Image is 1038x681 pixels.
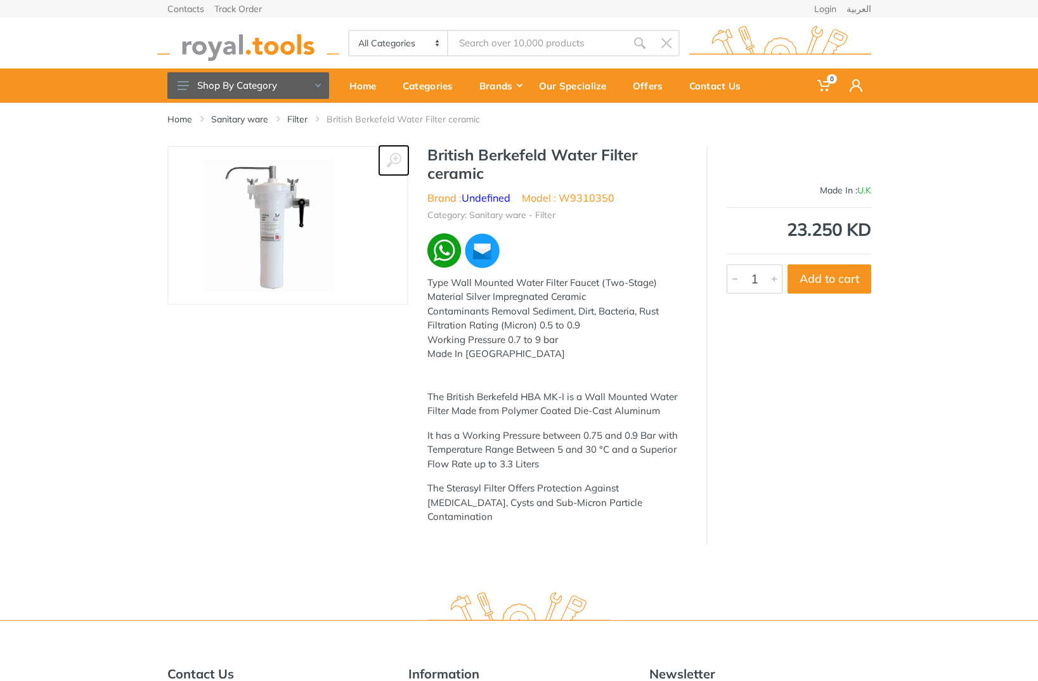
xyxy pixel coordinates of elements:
[462,191,510,204] a: Undefined
[427,429,687,472] p: It has a Working Pressure between 0.75 and 0.9 Bar with Temperature Range Between 5 and 30 °C and...
[287,113,308,126] a: Filter
[341,68,394,103] a: Home
[808,68,841,103] a: 0
[427,233,462,268] img: wa.webp
[167,72,329,99] button: Shop By Category
[530,68,624,103] a: Our Specialize
[727,184,871,197] div: Made In :
[167,113,871,126] nav: breadcrumb
[157,26,339,61] img: royal.tools Logo
[857,185,871,196] span: U.K
[394,68,470,103] a: Categories
[341,72,394,99] div: Home
[427,318,687,333] div: Filtration Rating (Micron) 0.5 to 0.9
[464,232,501,269] img: ma.webp
[827,74,837,84] span: 0
[427,304,687,319] div: Contaminants Removal Sediment, Dirt, Bacteria, Rust
[167,113,192,126] a: Home
[427,209,555,222] li: Category: Sanitary ware - Filter
[624,68,680,103] a: Offers
[624,72,680,99] div: Offers
[530,72,624,99] div: Our Specialize
[814,4,836,13] a: Login
[214,4,262,13] a: Track Order
[349,31,449,55] select: Category
[427,146,687,183] h1: British Berkefeld Water Filter ceramic
[428,592,610,627] img: royal.tools Logo
[167,4,204,13] a: Contacts
[680,68,758,103] a: Contact Us
[689,26,871,61] img: royal.tools Logo
[522,190,614,205] li: Model : W9310350
[427,390,687,418] p: The British Berkefeld HBA MK-I is a Wall Mounted Water Filter Made from Polymer Coated Die-Cast A...
[427,333,687,347] div: Working Pressure 0.7 to 9 bar
[394,72,470,99] div: Categories
[788,264,871,294] button: Add to cart
[727,221,871,238] div: 23.250 KD
[427,276,687,290] div: Type Wall Mounted Water Filter Faucet (Two-Stage)
[470,72,530,99] div: Brands
[448,30,626,56] input: Site search
[427,190,510,205] li: Brand :
[427,290,687,304] div: Material Silver Impregnated Ceramic
[427,347,687,524] div: Made In [GEOGRAPHIC_DATA] The Sterasyl Filter Offers Protection Against [MEDICAL_DATA], Cysts and...
[327,113,499,126] li: British Berkefeld Water Filter ceramic
[203,160,334,291] img: Royal Tools - British Berkefeld Water Filter ceramic
[211,113,268,126] a: Sanitary ware
[680,72,758,99] div: Contact Us
[847,4,871,13] a: العربية
[833,152,871,184] img: Undefined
